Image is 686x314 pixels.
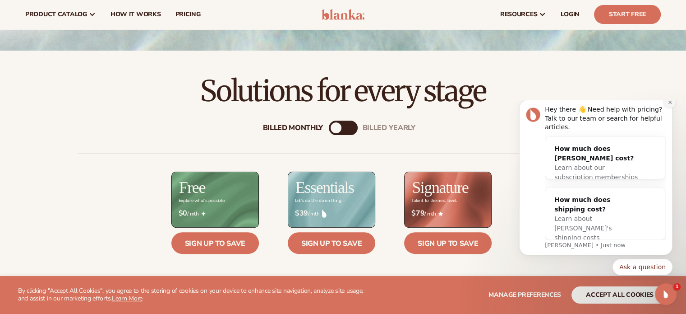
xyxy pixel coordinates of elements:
div: Quick reply options [14,159,167,175]
img: Free_Icon_bb6e7c7e-73f8-44bd-8ed0-223ea0fc522e.png [201,211,206,216]
a: Start Free [594,5,661,24]
a: Sign up to save [288,232,375,254]
div: How much does shipping cost? [49,95,133,114]
h2: Essentials [295,179,354,196]
div: How much does shipping cost?Learn about [PERSON_NAME]'s shipping costs [40,88,142,150]
span: Learn about [PERSON_NAME]'s shipping costs [49,115,106,141]
a: Learn More [112,294,143,303]
div: billed Yearly [363,124,415,132]
span: Discounts [78,273,109,290]
div: How much does [PERSON_NAME] cost? [49,44,133,63]
img: Signature_BG_eeb718c8-65ac-49e3-a4e5-327c6aa73146.jpg [405,172,491,227]
img: free_bg.png [172,172,258,227]
span: LOGIN [561,11,580,18]
strong: $79 [411,209,424,218]
div: Take it to the next level. [411,198,457,203]
button: Manage preferences [488,286,561,304]
span: resources [500,11,537,18]
img: Star_6.png [438,211,443,216]
h2: Signature [412,179,468,196]
strong: $0 [179,209,187,218]
button: accept all cookies [571,286,668,304]
span: / mth [411,209,484,218]
img: logo [322,9,364,20]
iframe: Intercom live chat [655,283,677,305]
div: Let’s do the damn thing. [295,198,342,203]
img: Essentials_BG_9050f826-5aa9-47d9-a362-757b82c62641.jpg [288,172,375,227]
img: drop.png [322,210,327,218]
span: How It Works [110,11,161,18]
div: Billed Monthly [263,124,323,132]
span: product catalog [25,11,87,18]
span: Learn about our subscription memberships [49,64,132,80]
span: Manage preferences [488,291,561,299]
h2: Free [179,179,205,196]
span: 10% off all products [416,273,480,290]
iframe: Intercom notifications message [506,100,686,281]
span: 1 [673,283,681,291]
a: Sign up to save [171,232,259,254]
button: Quick reply: Ask a question [107,159,167,175]
div: Hey there 👋 Need help with pricing? Talk to our team or search for helpful articles. [39,5,160,32]
img: Profile image for Lee [20,7,35,22]
span: 5% off all products [302,273,361,290]
div: Message content [39,5,160,140]
div: How much does [PERSON_NAME] cost?Learn about our subscription memberships [40,37,142,89]
span: / mth [295,209,368,218]
h2: Solutions for every stage [25,76,661,106]
a: Sign up to save [404,232,492,254]
strong: $39 [295,209,308,218]
span: - [213,273,216,290]
p: By clicking "Accept All Cookies", you agree to the storing of cookies on your device to enhance s... [18,287,374,303]
span: pricing [175,11,200,18]
div: Explore what's possible. [179,198,225,203]
span: / mth [179,209,252,218]
p: Message from Lee, sent Just now [39,141,160,149]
